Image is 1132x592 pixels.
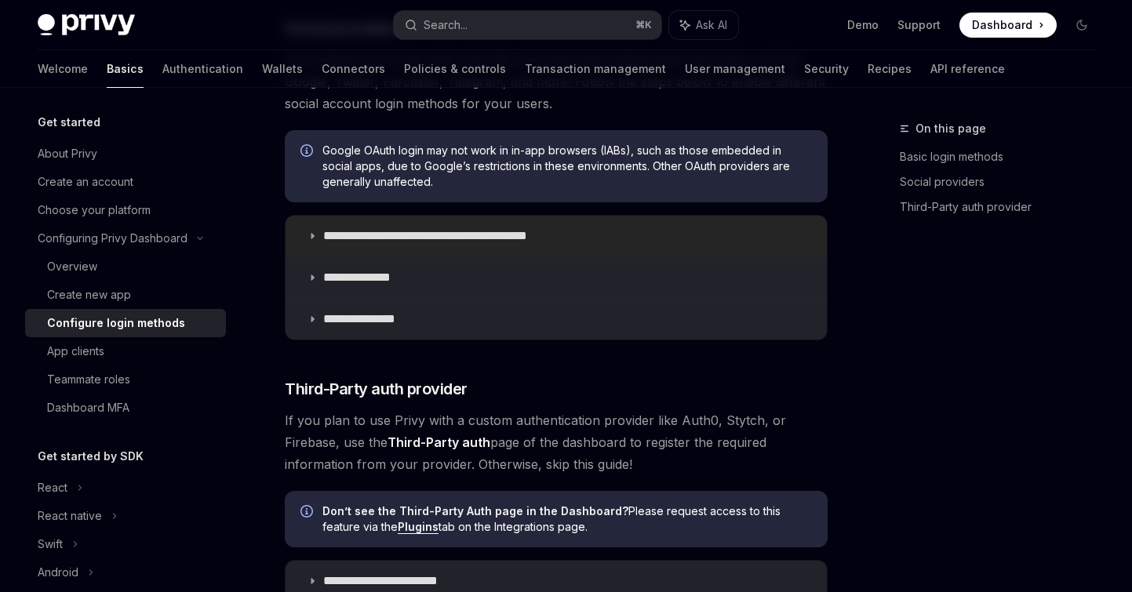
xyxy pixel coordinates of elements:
[300,505,316,521] svg: Info
[47,342,104,361] div: App clients
[47,285,131,304] div: Create new app
[322,143,812,190] span: Google OAuth login may not work in in-app browsers (IABs), such as those embedded in social apps,...
[38,14,135,36] img: dark logo
[930,50,1005,88] a: API reference
[38,201,151,220] div: Choose your platform
[322,50,385,88] a: Connectors
[47,370,130,389] div: Teammate roles
[1069,13,1094,38] button: Toggle dark mode
[322,504,628,518] strong: Don’t see the Third-Party Auth page in the Dashboard?
[25,365,226,394] a: Teammate roles
[285,378,468,400] span: Third-Party auth provider
[107,50,144,88] a: Basics
[25,196,226,224] a: Choose your platform
[38,50,88,88] a: Welcome
[398,520,439,534] a: Plugins
[25,140,226,168] a: About Privy
[322,503,812,535] span: Please request access to this feature via the tab on the Integrations page.
[38,507,102,525] div: React native
[38,113,100,132] h5: Get started
[847,17,879,33] a: Demo
[38,229,187,248] div: Configuring Privy Dashboard
[262,50,303,88] a: Wallets
[635,19,652,31] span: ⌘ K
[900,144,1107,169] a: Basic login methods
[394,11,661,39] button: Search...⌘K
[972,17,1032,33] span: Dashboard
[47,314,185,332] div: Configure login methods
[25,309,226,337] a: Configure login methods
[162,50,243,88] a: Authentication
[25,281,226,309] a: Create new app
[685,50,785,88] a: User management
[525,50,666,88] a: Transaction management
[300,144,316,160] svg: Info
[868,50,912,88] a: Recipes
[424,16,468,35] div: Search...
[804,50,849,88] a: Security
[38,173,133,191] div: Create an account
[47,398,129,417] div: Dashboard MFA
[38,535,63,554] div: Swift
[38,144,97,163] div: About Privy
[915,119,986,138] span: On this page
[25,337,226,365] a: App clients
[38,478,67,497] div: React
[25,168,226,196] a: Create an account
[897,17,941,33] a: Support
[959,13,1057,38] a: Dashboard
[25,252,226,281] a: Overview
[47,257,97,276] div: Overview
[696,17,727,33] span: Ask AI
[900,169,1107,194] a: Social providers
[38,563,78,582] div: Android
[900,194,1107,220] a: Third-Party auth provider
[669,11,738,39] button: Ask AI
[38,447,144,466] h5: Get started by SDK
[404,50,506,88] a: Policies & controls
[285,409,828,475] span: If you plan to use Privy with a custom authentication provider like Auth0, Stytch, or Firebase, u...
[25,394,226,422] a: Dashboard MFA
[388,434,490,450] strong: Third-Party auth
